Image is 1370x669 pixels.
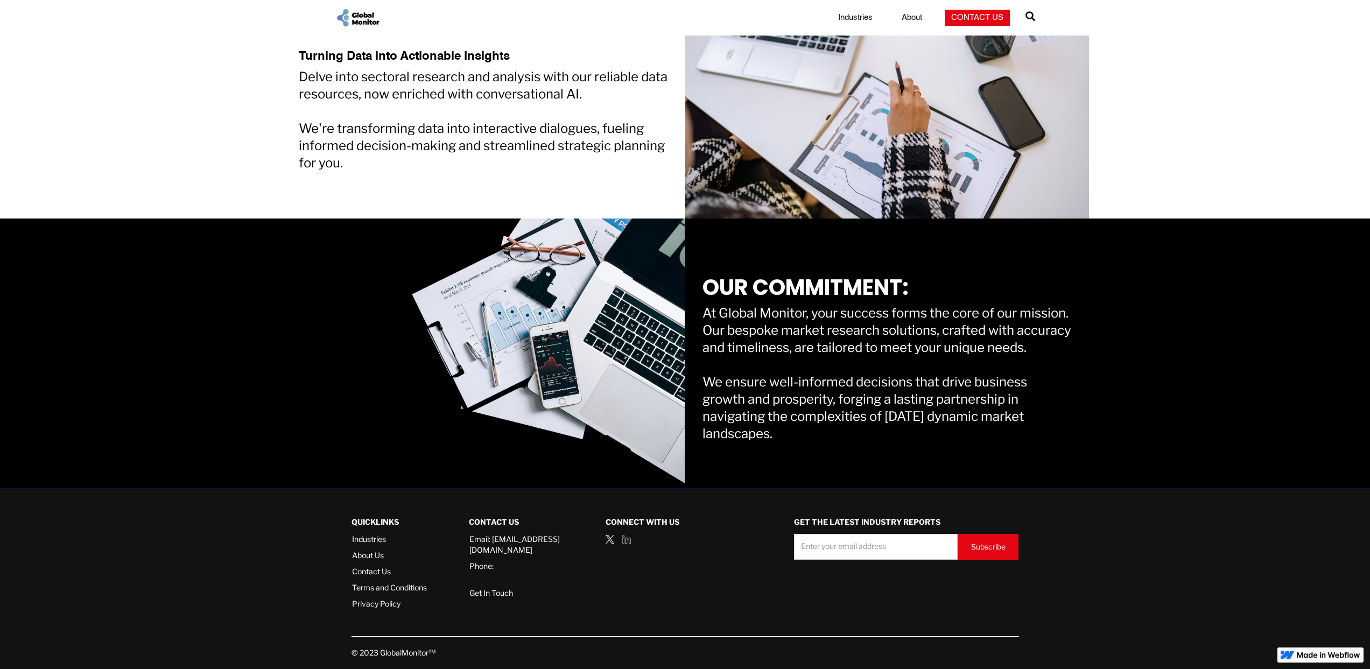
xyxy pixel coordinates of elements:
a: Privacy Policy [352,598,427,609]
a: Contact Us [352,566,427,577]
span:  [1025,9,1035,24]
a: Contact Us [945,10,1010,26]
a: Industries [352,534,427,545]
a: Get In Touch [469,577,513,598]
a: home [335,8,381,28]
strong: Contact Us [469,517,519,526]
div: At Global Monitor, your success forms the core of our mission. Our bespoke market research soluti... [702,305,1072,442]
strong: Connect with us [606,517,679,526]
a:  [1025,7,1035,29]
a: About [895,12,929,23]
form: Demo Request [794,534,1018,560]
div: Delve into sectoral research and analysis with our reliable data resources, now enriched with con... [299,68,668,172]
a: About Us [352,550,427,561]
strong: GET THE LATEST INDUSTRY REPORTS [794,517,940,526]
a: Phone: [469,561,494,572]
img: Made in Webflow [1297,652,1360,658]
h1: OUR COMMITMENT: [702,276,1072,299]
h1: Turning Data into Actionable Insights [299,50,510,64]
input: Subscribe [958,534,1018,560]
a: Industries [832,12,879,23]
div: QUICKLINKS [352,510,427,534]
a: Terms and Conditions [352,582,427,593]
div: © 2023 GlobalMonitor™ [352,647,1019,658]
input: Enter your email address [794,534,958,560]
a: Email: [EMAIL_ADDRESS][DOMAIN_NAME] [469,534,574,555]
